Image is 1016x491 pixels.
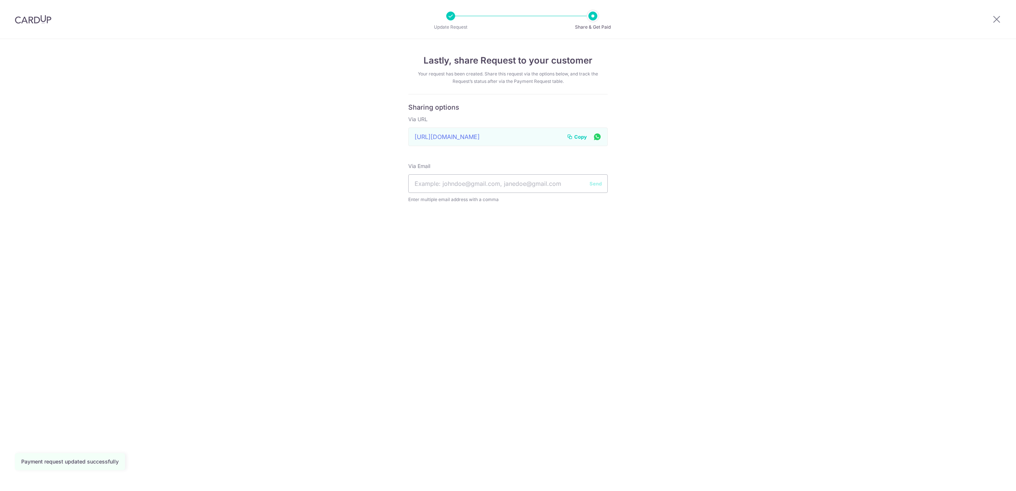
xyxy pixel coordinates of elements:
h6: Sharing options [408,103,608,112]
button: Copy [567,133,587,140]
input: Example: johndoe@gmail.com, janedoe@gmail.com [408,174,608,193]
div: Payment request updated successfully [21,458,119,465]
label: Via URL [408,116,428,123]
p: Share & Get Paid [565,23,620,31]
label: Via Email [408,162,430,170]
h4: Lastly, share Request to your customer [408,54,608,67]
button: Send [590,180,602,187]
span: Enter multiple email address with a comma [408,196,608,203]
span: Copy [574,133,587,140]
div: Your request has been created. Share this request via the options below, and track the Request’s ... [408,70,608,85]
img: CardUp [15,15,51,24]
p: Update Request [423,23,478,31]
